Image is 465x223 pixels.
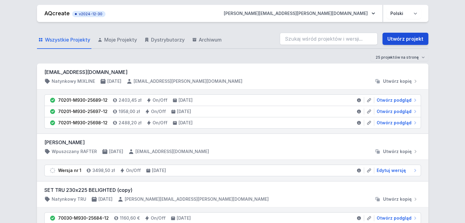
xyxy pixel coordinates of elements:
h4: [DATE] [152,167,166,174]
h4: On/Off [153,97,168,103]
button: [PERSON_NAME][EMAIL_ADDRESS][PERSON_NAME][DOMAIN_NAME] [219,8,380,19]
select: Wybierz język [387,8,421,19]
a: Otwórz podgląd [374,120,418,126]
span: Dystrybutorzy [151,36,185,43]
h4: [DATE] [177,215,191,221]
h4: 3498,50 zł [92,167,115,174]
span: Otwórz podgląd [377,215,411,221]
span: Utwórz kopię [383,78,412,84]
div: Wersja nr 1 [58,167,81,174]
a: Moje Projekty [96,31,138,49]
div: 70030-M930-25684-12 [58,215,109,221]
h4: On/Off [126,167,141,174]
button: Utwórz kopię [372,78,421,84]
h4: On/Off [153,120,168,126]
h4: On/Off [151,108,166,115]
h4: 1958,00 zł [119,108,140,115]
h4: [DATE] [179,97,193,103]
span: Otwórz podgląd [377,120,411,126]
span: Wszystkie Projekty [45,36,90,43]
h4: 2403,45 zł [119,97,142,103]
a: Utwórz projekt [382,33,428,45]
a: Archiwum [191,31,223,49]
div: 70201-M930-25698-12 [58,120,108,126]
h4: 2488,20 zł [119,120,142,126]
a: Otwórz podgląd [374,97,418,103]
h4: [DATE] [98,196,113,202]
input: Szukaj wśród projektów i wersji... [280,33,378,45]
h4: [DATE] [179,120,193,126]
h4: [EMAIL_ADDRESS][DOMAIN_NAME] [135,148,209,155]
div: 70201-M930-25689-12 [58,97,108,103]
span: Utwórz kopię [383,196,412,202]
span: Otwórz podgląd [377,97,411,103]
span: Edytuj wersję [377,167,406,174]
h4: Natynkowy MIXLINE [52,78,95,84]
span: Archiwum [199,36,222,43]
h4: Wpuszczany RAFTER [52,148,97,155]
a: Otwórz podgląd [374,108,418,115]
span: Otwórz podgląd [377,108,411,115]
h4: 1160,60 € [120,215,140,221]
div: 70201-M930-25697-12 [58,108,108,115]
h4: On/Off [151,215,166,221]
h4: Natynkowy TRU [52,196,86,202]
span: Utwórz kopię [383,148,412,155]
a: Dystrybutorzy [143,31,186,49]
span: Moje Projekty [104,36,137,43]
h4: [DATE] [109,148,123,155]
span: v2024-12-30 [75,12,102,16]
h3: SET TRU 230x225 BELIGHTED (copy) [44,186,421,194]
h3: [EMAIL_ADDRESS][DOMAIN_NAME] [44,68,421,76]
a: Otwórz podgląd [374,215,418,221]
a: Wszystkie Projekty [37,31,91,49]
h4: [PERSON_NAME][EMAIL_ADDRESS][PERSON_NAME][DOMAIN_NAME] [125,196,269,202]
h4: [DATE] [107,78,121,84]
a: AQcreate [44,10,70,16]
button: v2024-12-30 [72,10,105,17]
a: Edytuj wersję [374,167,418,174]
h4: [EMAIL_ADDRESS][PERSON_NAME][DOMAIN_NAME] [134,78,242,84]
img: draft.svg [50,167,56,174]
button: Utwórz kopię [372,196,421,202]
button: Utwórz kopię [372,148,421,155]
h3: [PERSON_NAME] [44,139,421,146]
h4: [DATE] [177,108,191,115]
